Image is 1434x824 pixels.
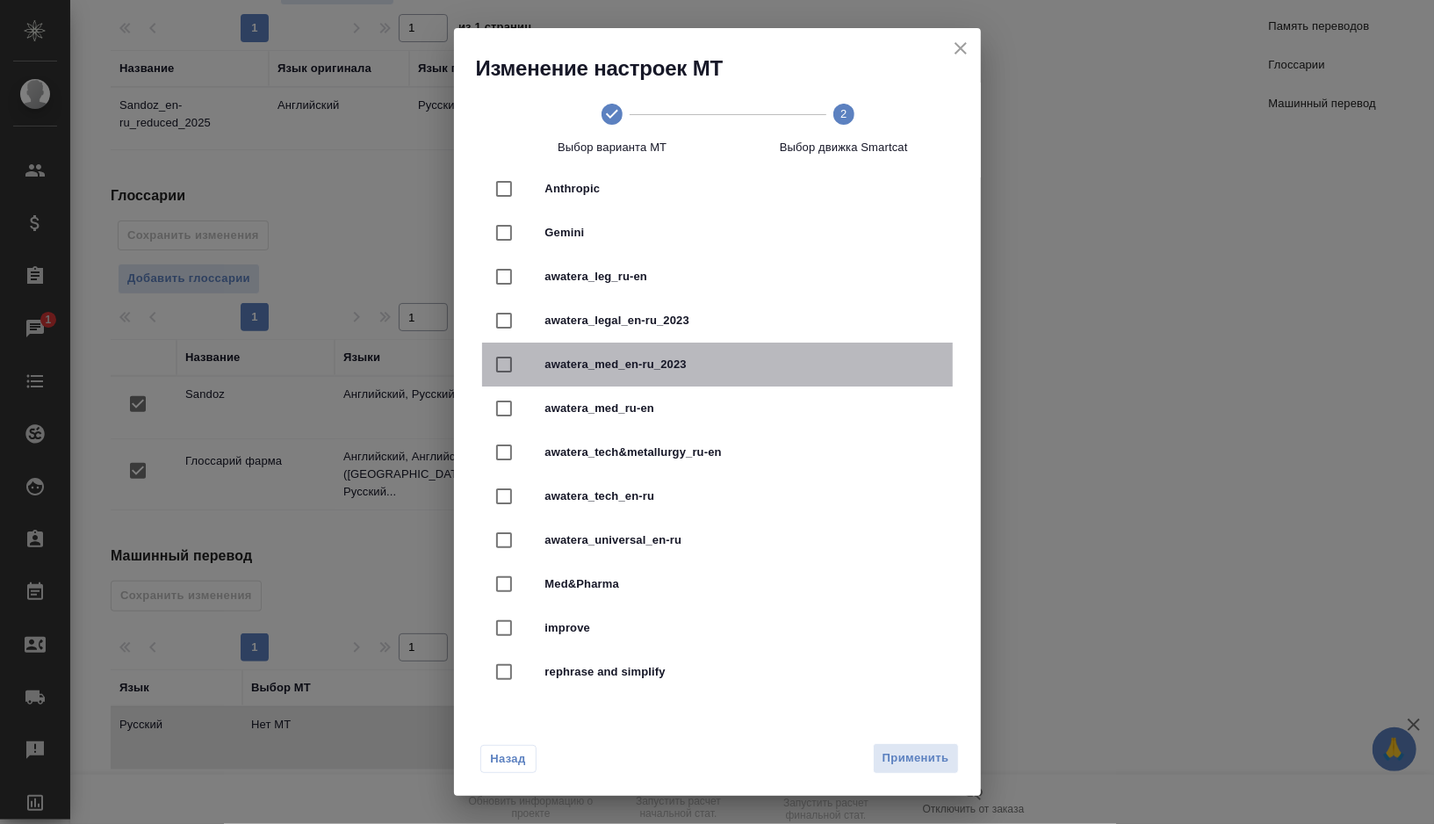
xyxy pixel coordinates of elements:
[482,562,953,606] div: Med&Pharma
[490,750,527,768] span: Назад
[482,387,953,430] div: awatera_med_ru-en
[545,180,939,198] span: Anthropic
[545,575,939,593] span: Med&Pharma
[840,107,847,120] text: 2
[883,748,949,769] span: Применить
[545,356,939,373] span: awatera_med_en-ru_2023
[545,619,939,637] span: improve
[482,606,953,650] div: improve
[476,54,981,83] h2: Изменение настроек МТ
[482,518,953,562] div: awatera_universal_en-ru
[482,430,953,474] div: awatera_tech&metallurgy_ru-en
[482,299,953,343] div: awatera_legal_en-ru_2023
[504,139,722,156] span: Выбор варианта МТ
[482,474,953,518] div: awatera_tech_en-ru
[545,488,939,505] span: awatera_tech_en-ru
[545,400,939,417] span: awatera_med_ru-en
[482,343,953,387] div: awatera_med_en-ru_2023
[482,211,953,255] div: Gemini
[545,531,939,549] span: awatera_universal_en-ru
[545,312,939,329] span: awatera_legal_en-ru_2023
[873,743,959,774] button: Применить
[948,35,974,61] button: close
[545,663,939,681] span: rephrase and simplify
[482,255,953,299] div: awatera_leg_ru-en
[482,167,953,211] div: Anthropic
[480,745,537,773] button: Назад
[545,224,939,242] span: Gemini
[735,139,953,156] span: Выбор движка Smartcat
[482,650,953,694] div: rephrase and simplify
[545,444,939,461] span: awatera_tech&metallurgy_ru-en
[545,268,939,286] span: awatera_leg_ru-en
